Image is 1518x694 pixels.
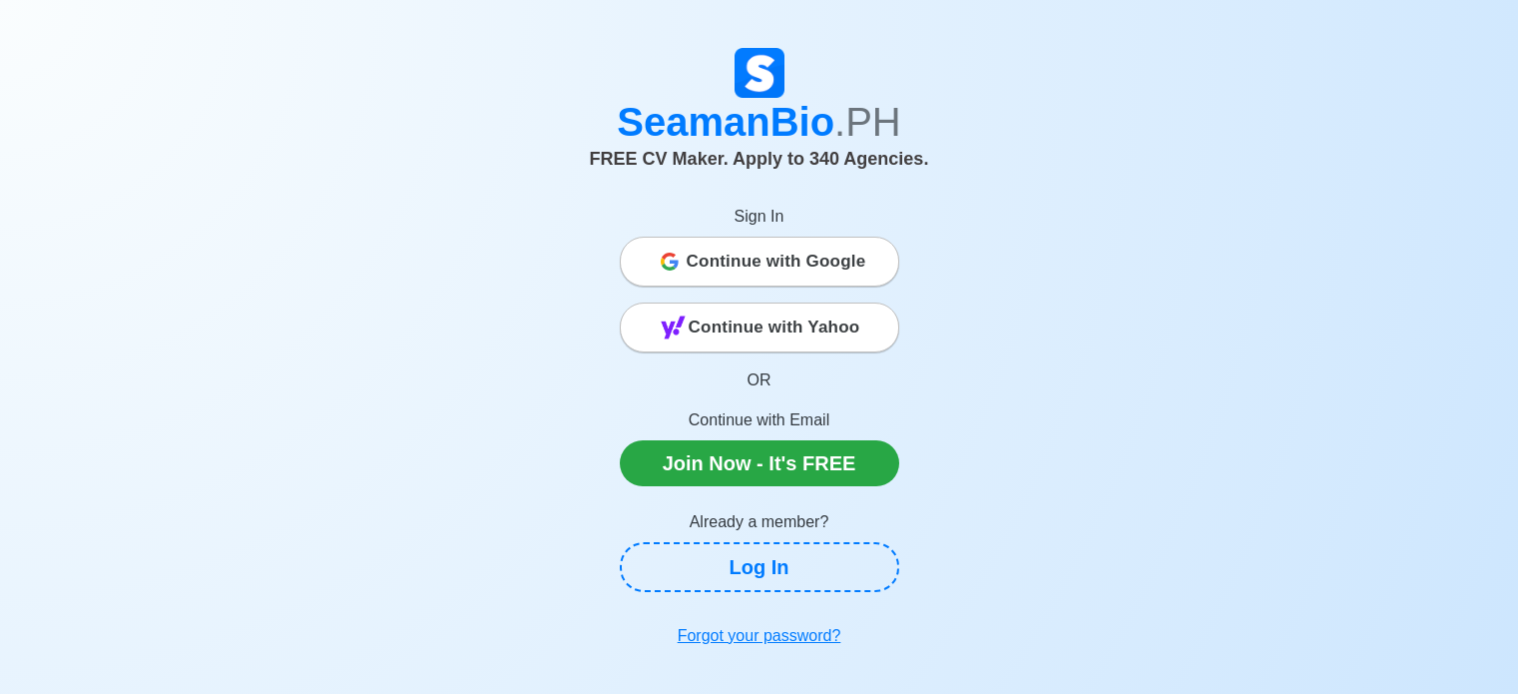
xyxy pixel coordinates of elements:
[687,242,866,282] span: Continue with Google
[620,542,899,592] a: Log In
[620,510,899,534] p: Already a member?
[678,627,841,644] u: Forgot your password?
[620,303,899,352] button: Continue with Yahoo
[620,237,899,287] button: Continue with Google
[590,149,929,169] span: FREE CV Maker. Apply to 340 Agencies.
[620,408,899,432] p: Continue with Email
[620,616,899,656] a: Forgot your password?
[735,48,784,98] img: Logo
[689,308,860,347] span: Continue with Yahoo
[834,100,901,144] span: .PH
[620,205,899,229] p: Sign In
[620,368,899,392] p: OR
[620,440,899,486] a: Join Now - It's FREE
[206,98,1313,146] h1: SeamanBio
